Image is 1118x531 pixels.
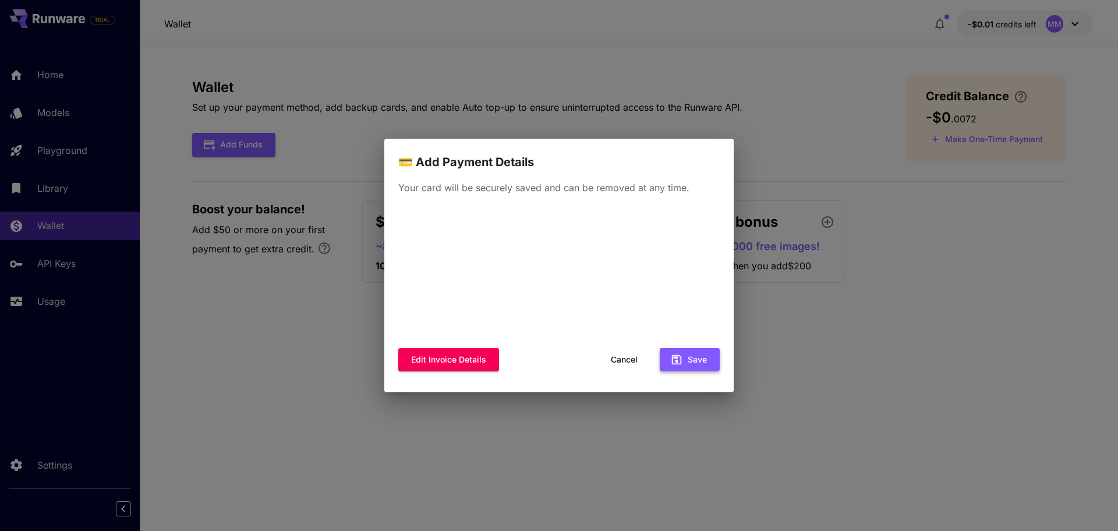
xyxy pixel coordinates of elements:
p: Your card will be securely saved and can be removed at any time. [398,181,720,195]
h2: 💳 Add Payment Details [384,139,734,171]
button: Cancel [598,348,650,372]
button: Save [660,348,720,372]
iframe: To enrich screen reader interactions, please activate Accessibility in Grammarly extension settings [396,206,722,341]
button: Edit invoice details [398,348,499,372]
